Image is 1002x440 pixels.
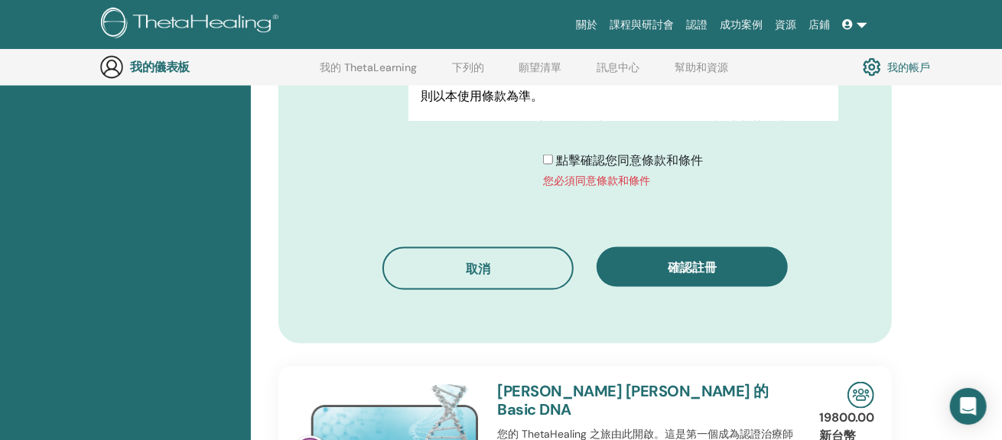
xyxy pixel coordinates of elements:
[803,11,837,39] a: 店鋪
[597,60,639,74] font: 訊息中心
[887,61,930,75] font: 我的帳戶
[604,11,681,39] a: 課程與研討會
[130,59,190,75] font: 我的儀表板
[687,18,708,31] font: 認證
[597,61,639,86] a: 訊息中心
[597,247,788,287] button: 確認註冊
[452,61,484,86] a: 下列的
[421,119,825,318] font: [DOMAIN_NAME] 網站包含指向由 [DOMAIN_NAME] 和/或與其有業務關係的其他個人、公司或實體經營的其他網站、網頁、服務和資源（以下均稱為「網站」）的連結。 [DOMAIN_...
[519,61,562,86] a: 願望清單
[721,18,763,31] font: 成功案例
[571,11,604,39] a: 關於
[577,18,598,31] font: 關於
[519,60,562,74] font: 願望清單
[466,261,490,277] font: 取消
[668,259,717,275] font: 確認註冊
[556,152,703,168] font: 點擊確認您同意條款和條件
[675,61,728,86] a: 幫助和資源
[681,11,714,39] a: 認證
[809,18,831,31] font: 店鋪
[99,55,124,80] img: generic-user-icon.jpg
[498,381,769,419] a: [PERSON_NAME] [PERSON_NAME] 的 Basic DNA
[950,388,987,425] div: 開啟 Intercom Messenger
[320,61,417,86] a: 我的 ThetaLearning
[675,60,728,74] font: 幫助和資源
[714,11,769,39] a: 成功案例
[776,18,797,31] font: 資源
[382,247,574,290] button: 取消
[863,54,930,80] a: 我的帳戶
[769,11,803,39] a: 資源
[847,382,874,409] img: 現場研討會
[863,54,881,80] img: cog.svg
[320,60,417,74] font: 我的 ThetaLearning
[543,174,650,187] font: 您必須同意條款和條件
[610,18,675,31] font: 課程與研討會
[452,60,484,74] font: 下列的
[101,8,284,42] img: logo.png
